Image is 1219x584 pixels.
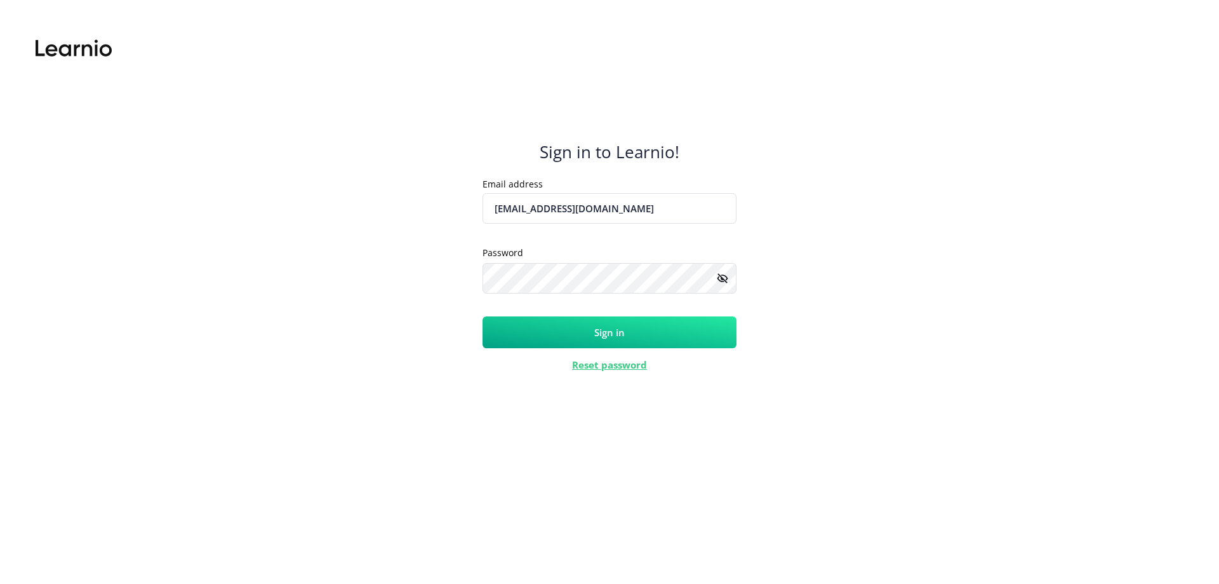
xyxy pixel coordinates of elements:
[483,193,736,224] input: Enter Email
[483,178,543,191] label: Email address
[483,316,736,348] button: Sign in
[540,142,679,162] h4: Sign in to Learnio!
[572,358,647,371] a: Reset password
[483,247,523,259] label: Password
[36,36,112,61] img: Learnio.svg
